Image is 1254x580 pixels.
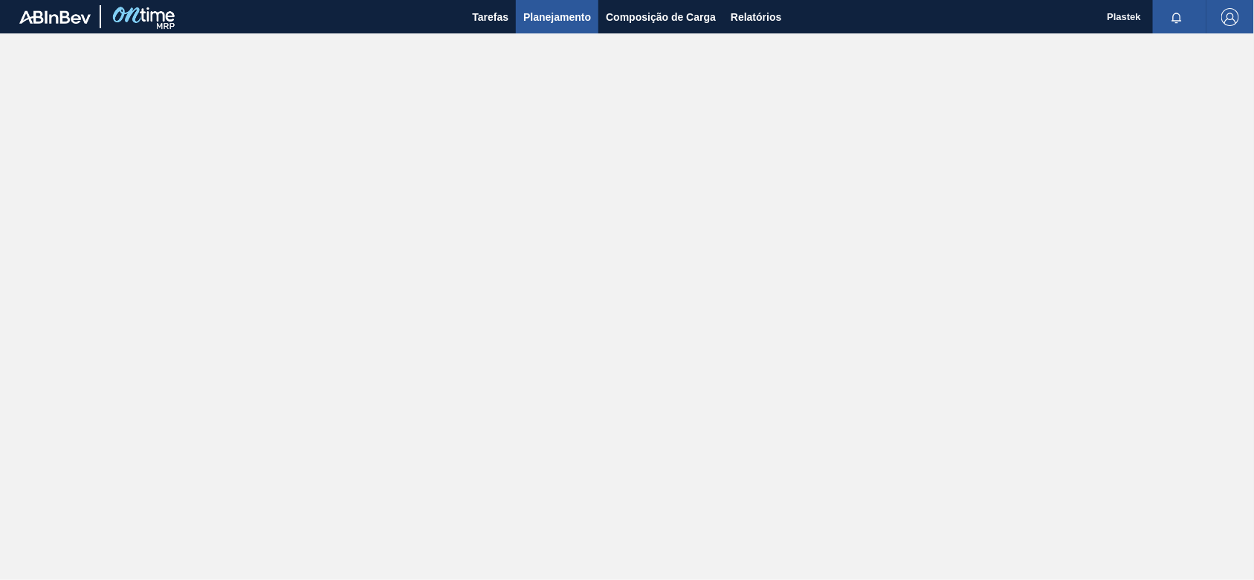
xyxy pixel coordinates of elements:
span: Composição de Carga [606,8,716,26]
span: Tarefas [472,8,508,26]
span: Planejamento [523,8,591,26]
img: TNhmsLtSVTkK8tSr43FrP2fwEKptu5GPRR3wAAAABJRU5ErkJggg== [19,10,91,24]
span: Relatórios [731,8,781,26]
img: Logout [1221,8,1239,26]
button: Notificações [1153,7,1200,27]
